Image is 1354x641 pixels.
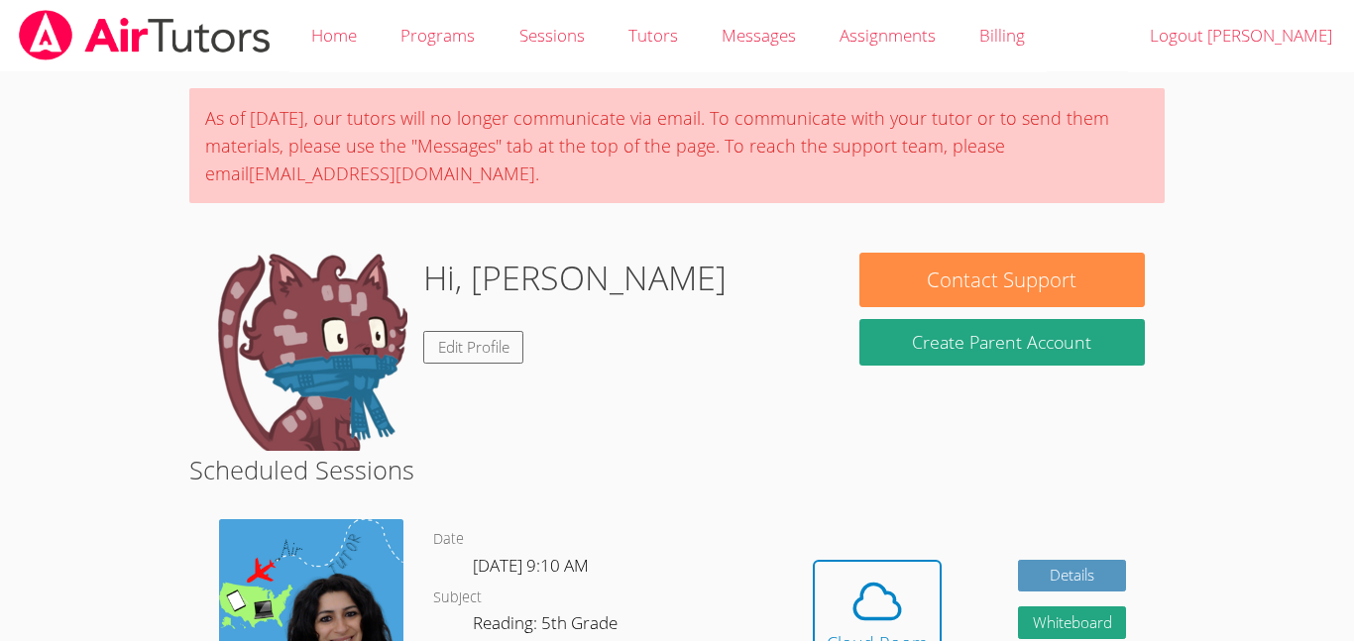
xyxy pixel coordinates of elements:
img: airtutors_banner-c4298cdbf04f3fff15de1276eac7730deb9818008684d7c2e4769d2f7ddbe033.png [17,10,273,60]
img: default.png [209,253,407,451]
span: Messages [722,24,796,47]
div: As of [DATE], our tutors will no longer communicate via email. To communicate with your tutor or ... [189,88,1165,203]
a: Details [1018,560,1127,592]
h1: Hi, [PERSON_NAME] [423,253,727,303]
button: Create Parent Account [859,319,1145,366]
button: Whiteboard [1018,606,1127,639]
a: Edit Profile [423,331,524,364]
h2: Scheduled Sessions [189,451,1165,488]
dt: Date [433,527,464,552]
dt: Subject [433,586,482,610]
button: Contact Support [859,253,1145,307]
span: [DATE] 9:10 AM [473,554,589,577]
